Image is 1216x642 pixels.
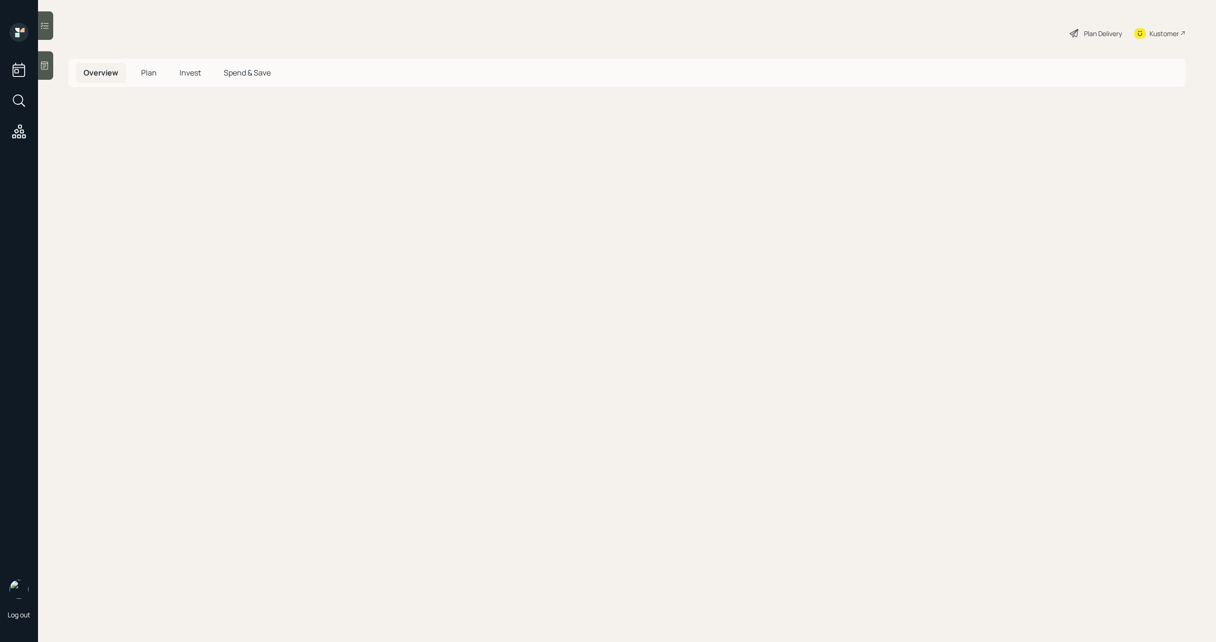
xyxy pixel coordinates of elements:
div: Kustomer [1149,28,1179,38]
span: Overview [84,67,118,78]
div: Plan Delivery [1084,28,1122,38]
div: Log out [8,610,30,619]
span: Spend & Save [224,67,271,78]
span: Plan [141,67,157,78]
img: michael-russo-headshot.png [9,580,28,599]
span: Invest [180,67,201,78]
